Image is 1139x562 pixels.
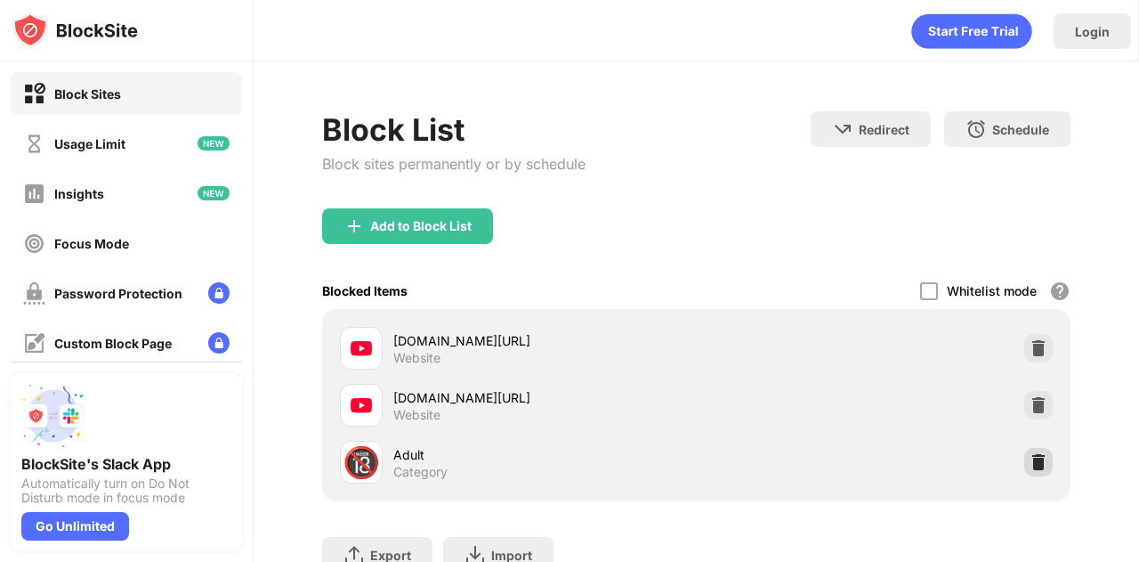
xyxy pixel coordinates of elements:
[54,86,121,102] div: Block Sites
[393,331,697,350] div: [DOMAIN_NAME][URL]
[322,111,586,148] div: Block List
[208,282,230,304] img: lock-menu.svg
[351,338,372,359] img: favicons
[393,464,448,480] div: Category
[1075,24,1110,39] div: Login
[54,186,104,201] div: Insights
[393,388,697,407] div: [DOMAIN_NAME][URL]
[343,444,380,481] div: 🔞
[54,336,172,351] div: Custom Block Page
[54,286,182,301] div: Password Protection
[21,476,231,505] div: Automatically turn on Do Not Disturb mode in focus mode
[393,407,440,423] div: Website
[23,232,45,255] img: focus-off.svg
[198,186,230,200] img: new-icon.svg
[23,332,45,354] img: customize-block-page-off.svg
[198,136,230,151] img: new-icon.svg
[12,12,138,48] img: logo-blocksite.svg
[54,236,129,251] div: Focus Mode
[21,455,231,473] div: BlockSite's Slack App
[393,445,697,464] div: Adult
[859,122,909,137] div: Redirect
[23,183,45,205] img: insights-off.svg
[54,136,125,151] div: Usage Limit
[21,512,129,541] div: Go Unlimited
[23,282,45,305] img: password-protection-off.svg
[370,219,472,233] div: Add to Block List
[322,155,586,173] div: Block sites permanently or by schedule
[992,122,1049,137] div: Schedule
[208,332,230,354] img: lock-menu.svg
[947,283,1037,298] div: Whitelist mode
[21,384,85,448] img: push-slack.svg
[23,133,45,155] img: time-usage-off.svg
[911,13,1032,49] div: animation
[322,283,408,298] div: Blocked Items
[393,350,440,366] div: Website
[23,83,45,105] img: block-on.svg
[351,395,372,416] img: favicons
